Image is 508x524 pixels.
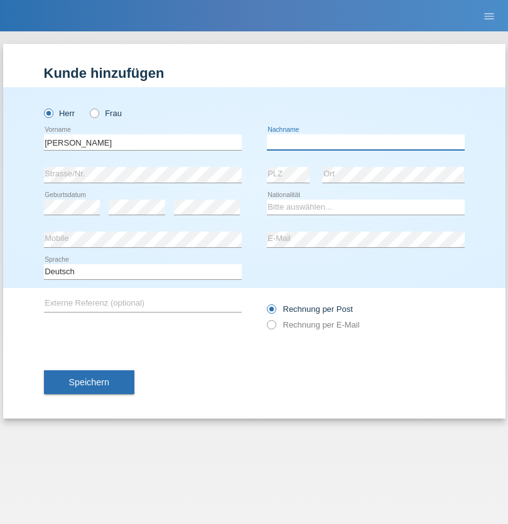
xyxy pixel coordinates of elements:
button: Speichern [44,370,134,394]
input: Herr [44,109,52,117]
label: Rechnung per Post [267,304,353,314]
input: Rechnung per E-Mail [267,320,275,336]
label: Rechnung per E-Mail [267,320,360,329]
label: Herr [44,109,75,118]
input: Rechnung per Post [267,304,275,320]
label: Frau [90,109,122,118]
i: menu [483,10,495,23]
a: menu [477,12,502,19]
input: Frau [90,109,98,117]
span: Speichern [69,377,109,387]
h1: Kunde hinzufügen [44,65,465,81]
